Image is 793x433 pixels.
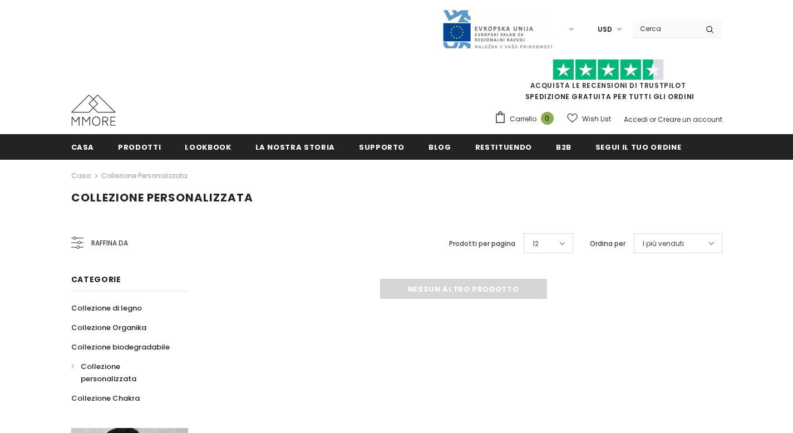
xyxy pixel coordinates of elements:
label: Ordina per [590,238,625,249]
span: or [649,115,656,124]
a: Collezione di legno [71,298,142,318]
a: Creare un account [658,115,722,124]
a: Restituendo [475,134,532,159]
span: Prodotti [118,142,161,152]
a: Wish List [567,109,611,129]
span: B2B [556,142,572,152]
span: Raffina da [91,237,128,249]
a: Collezione personalizzata [101,171,188,180]
a: Blog [428,134,451,159]
span: Wish List [582,114,611,125]
img: Javni Razpis [442,9,553,50]
span: Collezione biodegradabile [71,342,170,352]
a: Acquista le recensioni di TrustPilot [530,81,686,90]
span: 12 [533,238,539,249]
span: Collezione personalizzata [71,190,253,205]
a: La nostra storia [255,134,335,159]
span: Collezione Organika [71,322,146,333]
span: Collezione personalizzata [81,361,136,384]
a: Prodotti [118,134,161,159]
span: Carrello [510,114,536,125]
a: Collezione Chakra [71,388,140,408]
label: Prodotti per pagina [449,238,515,249]
a: Collezione biodegradabile [71,337,170,357]
span: Lookbook [185,142,231,152]
span: 0 [541,112,554,125]
span: I più venduti [643,238,684,249]
a: Carrello 0 [494,111,559,127]
a: Casa [71,169,91,183]
span: Collezione di legno [71,303,142,313]
a: Segui il tuo ordine [595,134,681,159]
span: supporto [359,142,405,152]
span: SPEDIZIONE GRATUITA PER TUTTI GLI ORDINI [494,64,722,101]
span: Segui il tuo ordine [595,142,681,152]
a: Javni Razpis [442,24,553,33]
span: Restituendo [475,142,532,152]
img: Casi MMORE [71,95,116,126]
span: Blog [428,142,451,152]
span: La nostra storia [255,142,335,152]
input: Search Site [633,21,697,37]
a: Collezione personalizzata [71,357,176,388]
span: Collezione Chakra [71,393,140,404]
span: USD [598,24,612,35]
span: Casa [71,142,95,152]
img: Fidati di Pilot Stars [553,59,664,81]
a: supporto [359,134,405,159]
a: Lookbook [185,134,231,159]
span: Categorie [71,274,121,285]
a: Accedi [624,115,648,124]
a: Collezione Organika [71,318,146,337]
a: Casa [71,134,95,159]
a: B2B [556,134,572,159]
